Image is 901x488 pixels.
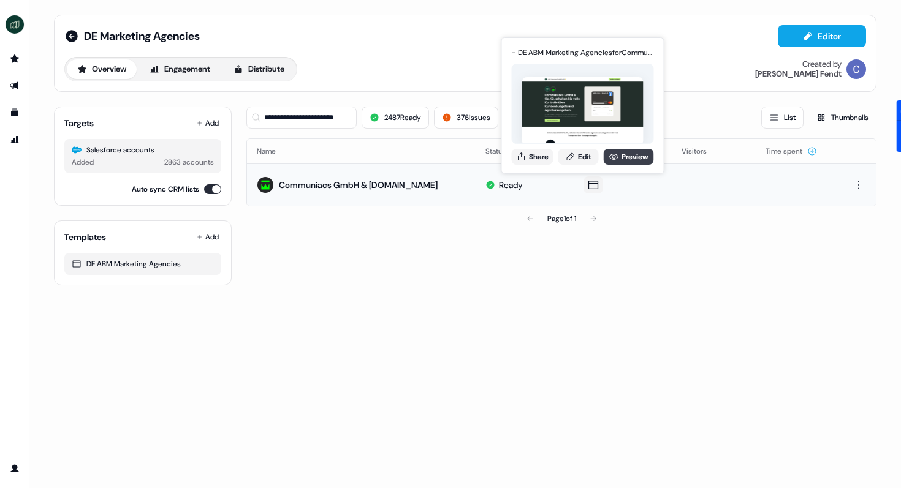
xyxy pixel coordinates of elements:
button: Status [485,140,521,162]
img: asset preview [522,77,644,145]
button: 376issues [434,107,498,129]
div: Communiacs GmbH & [DOMAIN_NAME] [279,179,438,191]
button: Overview [67,59,137,79]
div: Created by [802,59,842,69]
button: Engagement [139,59,221,79]
a: Preview [604,149,654,165]
button: Share [512,149,553,165]
a: Go to outbound experience [5,76,25,96]
div: Page 1 of 1 [547,212,576,225]
div: DE ABM Marketing Agencies [72,258,214,270]
button: 2487Ready [362,107,429,129]
a: Go to attribution [5,130,25,149]
div: 2863 accounts [164,156,214,168]
button: List [761,107,804,129]
a: Go to prospects [5,49,25,69]
button: Visitors [682,140,721,162]
div: Templates [64,231,106,243]
div: Salesforce accounts [72,144,214,156]
button: Time spent [766,140,817,162]
div: Ready [499,179,523,191]
a: Go to templates [5,103,25,122]
button: Name [257,140,291,162]
div: Targets [64,117,94,129]
button: Add [194,228,221,246]
a: Go to profile [5,459,25,478]
button: Distribute [223,59,295,79]
button: Thumbnails [808,107,876,129]
div: Added [72,156,94,168]
label: Auto sync CRM lists [132,183,199,195]
a: Edit [558,149,599,165]
button: Editor [778,25,866,47]
a: Editor [778,31,866,44]
div: DE ABM Marketing Agencies for Communiacs GmbH & [DOMAIN_NAME] [518,47,653,59]
span: DE Marketing Agencies [84,29,200,43]
div: [PERSON_NAME] Fendt [755,69,842,79]
img: Catherine [846,59,866,79]
button: Add [194,114,221,132]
